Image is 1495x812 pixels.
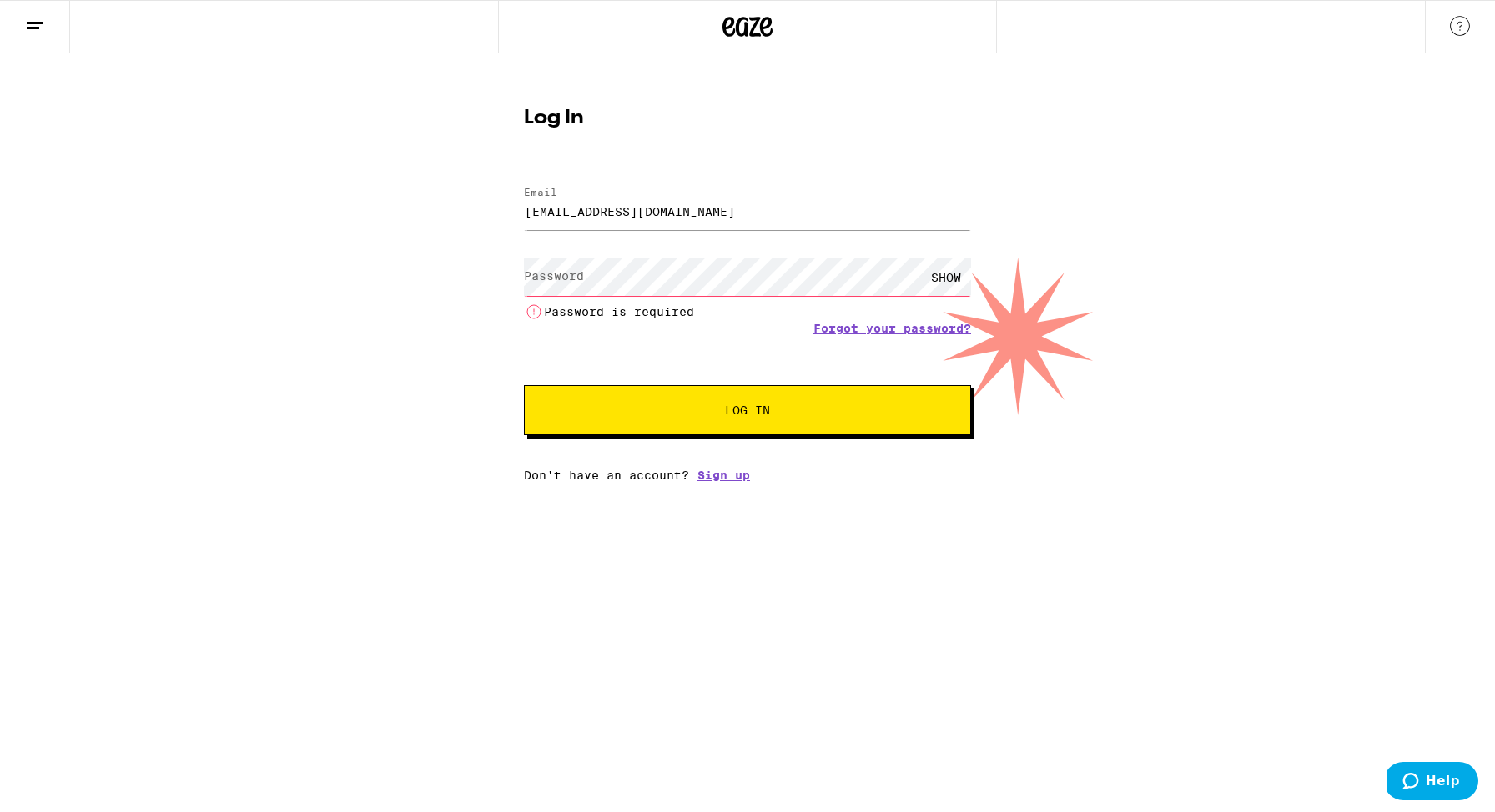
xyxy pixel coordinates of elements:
[813,322,971,335] a: Forgot your password?
[524,385,971,435] button: Log In
[524,187,557,198] label: Email
[524,108,971,128] h1: Log In
[1387,762,1478,804] iframe: Opens a widget where you can find more information
[524,302,971,322] li: Password is required
[921,258,971,296] div: SHOW
[524,193,971,230] input: Email
[524,469,971,482] div: Don't have an account?
[725,404,770,416] span: Log In
[524,269,584,283] label: Password
[697,469,750,482] a: Sign up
